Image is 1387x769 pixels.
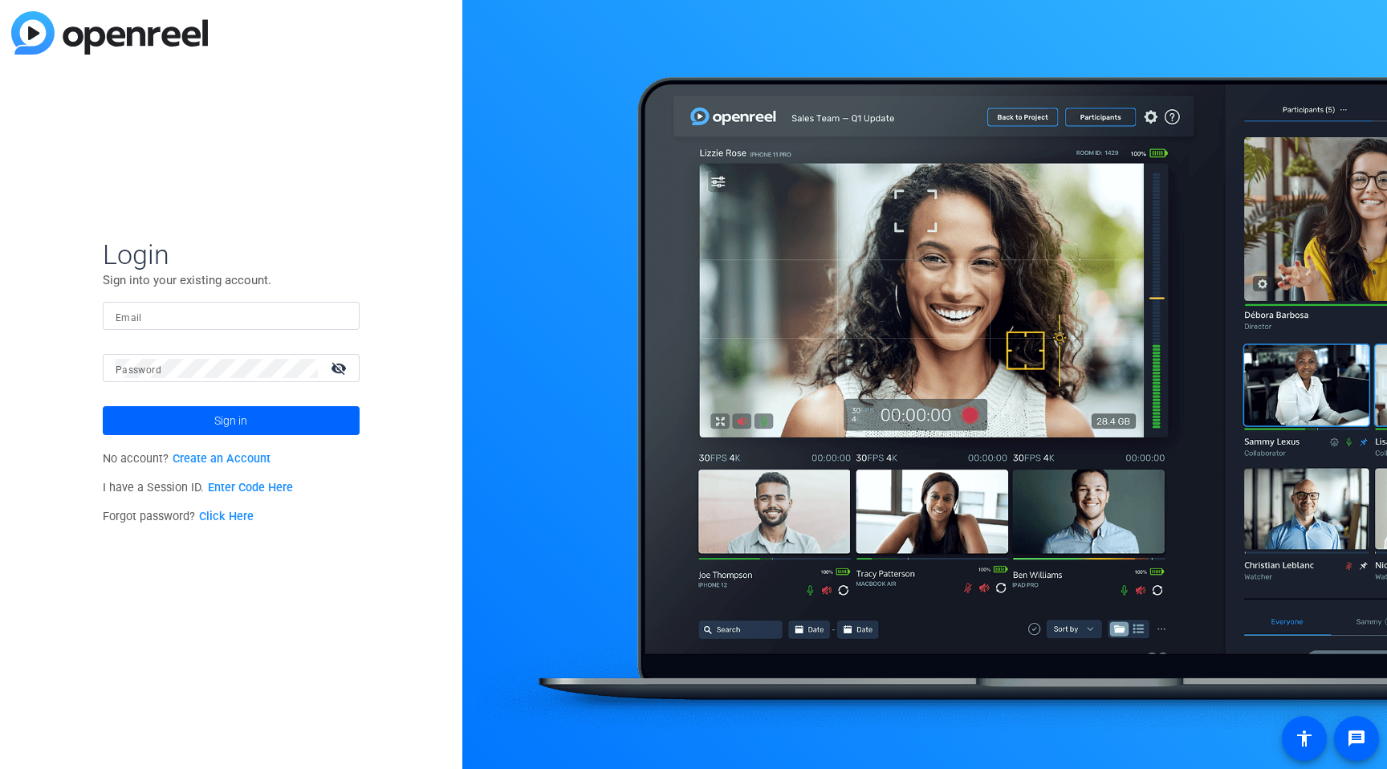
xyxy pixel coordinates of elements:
a: Click Here [199,510,254,523]
a: Create an Account [173,452,270,466]
mat-icon: message [1347,729,1366,748]
span: No account? [103,452,270,466]
mat-label: Email [116,312,142,323]
span: Forgot password? [103,510,254,523]
mat-icon: accessibility [1295,729,1314,748]
a: Enter Code Here [208,481,293,494]
span: Sign in [214,401,247,441]
button: Sign in [103,406,360,435]
input: Enter Email Address [116,307,347,326]
span: Login [103,238,360,271]
img: blue-gradient.svg [11,11,208,55]
span: I have a Session ID. [103,481,293,494]
mat-label: Password [116,364,161,376]
p: Sign into your existing account. [103,271,360,289]
mat-icon: visibility_off [321,356,360,380]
